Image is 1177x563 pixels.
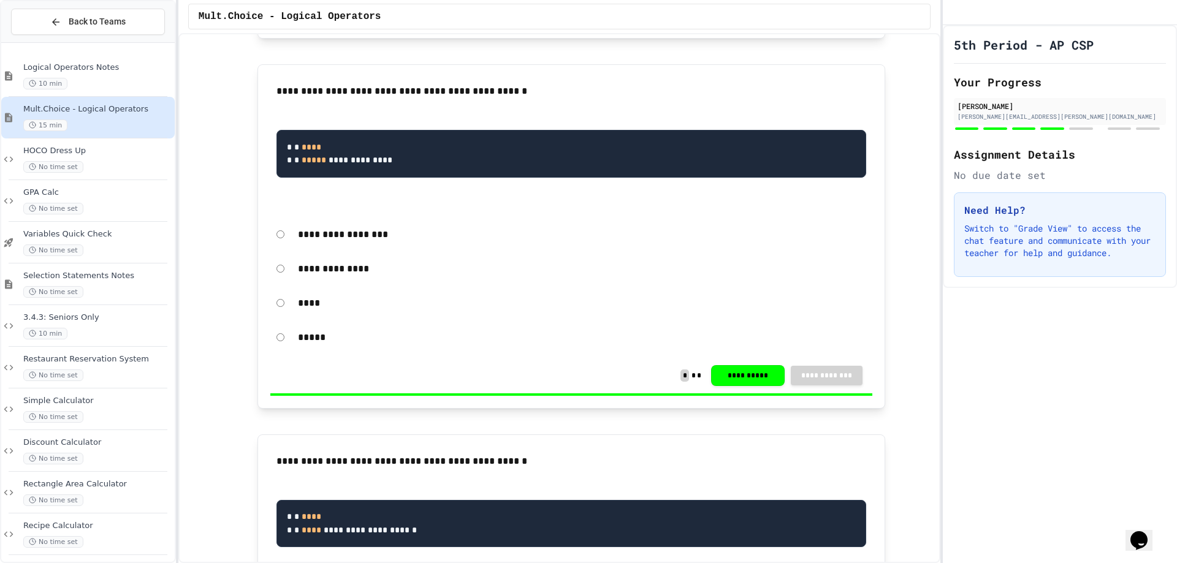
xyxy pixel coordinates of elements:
span: Restaurant Reservation System [23,354,172,365]
h3: Need Help? [964,203,1156,217]
span: Back to Teams [69,15,126,28]
h2: Your Progress [954,74,1166,91]
span: No time set [23,494,83,506]
h1: 5th Period - AP CSP [954,36,1094,53]
span: 3.4.3: Seniors Only [23,312,172,323]
span: GPA Calc [23,187,172,198]
span: No time set [23,161,83,173]
button: Back to Teams [11,9,165,35]
iframe: chat widget [1126,514,1165,551]
span: Mult.Choice - Logical Operators [23,104,172,115]
div: [PERSON_NAME][EMAIL_ADDRESS][PERSON_NAME][DOMAIN_NAME] [958,112,1162,121]
div: No due date set [954,168,1166,183]
span: Mult.Choice - Logical Operators [199,9,381,24]
span: No time set [23,536,83,548]
span: No time set [23,286,83,298]
span: No time set [23,411,83,423]
span: HOCO Dress Up [23,146,172,156]
span: Recipe Calculator [23,521,172,531]
div: [PERSON_NAME] [958,100,1162,111]
span: Rectangle Area Calculator [23,479,172,489]
span: 10 min [23,78,67,89]
span: Simple Calculator [23,396,172,406]
span: Variables Quick Check [23,229,172,240]
span: Logical Operators Notes [23,62,172,73]
p: Switch to "Grade View" to access the chat feature and communicate with your teacher for help and ... [964,222,1156,259]
h2: Assignment Details [954,146,1166,163]
span: No time set [23,369,83,381]
span: No time set [23,453,83,464]
span: Discount Calculator [23,437,172,448]
span: No time set [23,244,83,256]
span: No time set [23,203,83,214]
span: 10 min [23,328,67,339]
span: Selection Statements Notes [23,271,172,281]
span: 15 min [23,119,67,131]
